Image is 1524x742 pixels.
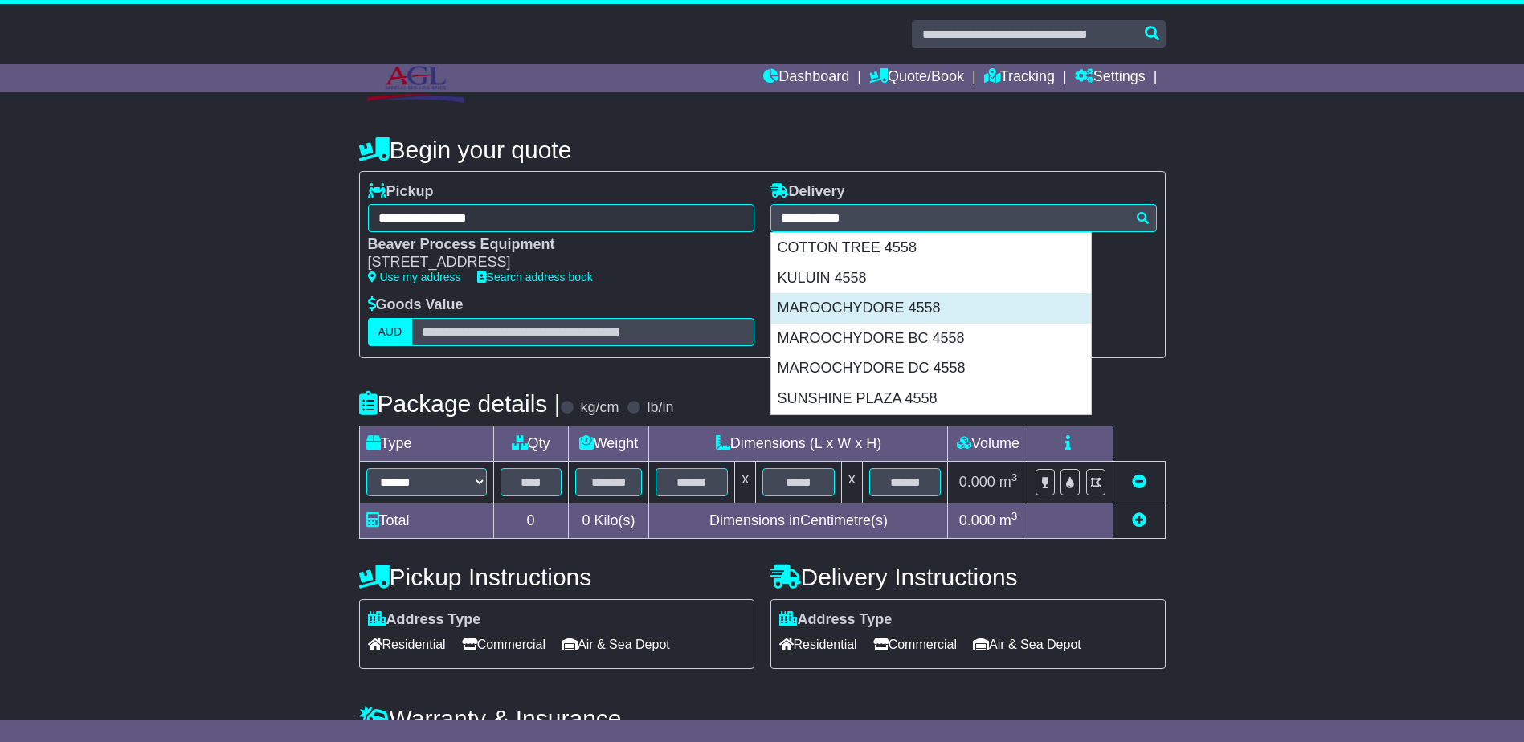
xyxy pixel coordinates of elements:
label: kg/cm [580,399,619,417]
td: Total [359,503,493,538]
h4: Pickup Instructions [359,564,754,590]
a: Quote/Book [869,64,964,92]
h4: Begin your quote [359,137,1166,163]
sup: 3 [1011,471,1018,483]
div: Beaver Process Equipment [368,236,738,254]
span: Commercial [873,632,957,657]
a: Search address book [477,271,593,283]
a: Tracking [984,64,1055,92]
td: Qty [493,426,568,461]
span: Air & Sea Depot [562,632,670,657]
a: Add new item [1132,512,1146,528]
td: Dimensions (L x W x H) [649,426,948,461]
a: Settings [1075,64,1146,92]
td: Kilo(s) [568,503,649,538]
h4: Warranty & Insurance [359,705,1166,732]
div: SUNSHINE PLAZA 4558 [771,384,1091,414]
td: Volume [948,426,1028,461]
label: Delivery [770,183,845,201]
div: MAROOCHYDORE DC 4558 [771,353,1091,384]
span: 0 [582,512,590,528]
span: Residential [368,632,446,657]
typeahead: Please provide city [770,204,1157,232]
label: Address Type [779,611,893,629]
span: Residential [779,632,857,657]
label: Address Type [368,611,481,629]
div: KULUIN 4558 [771,263,1091,294]
label: Pickup [368,183,434,201]
td: 0 [493,503,568,538]
span: m [999,512,1018,528]
td: x [735,461,756,503]
a: Dashboard [763,64,849,92]
a: Use my address [368,271,461,283]
span: 0.000 [959,512,995,528]
div: MAROOCHYDORE BC 4558 [771,324,1091,354]
td: Dimensions in Centimetre(s) [649,503,948,538]
span: m [999,474,1018,490]
td: x [841,461,862,503]
span: Commercial [462,632,545,657]
h4: Delivery Instructions [770,564,1166,590]
h4: Package details | [359,390,561,417]
span: 0.000 [959,474,995,490]
a: Remove this item [1132,474,1146,490]
label: lb/in [647,399,673,417]
span: Air & Sea Depot [973,632,1081,657]
label: Goods Value [368,296,464,314]
td: Weight [568,426,649,461]
sup: 3 [1011,510,1018,522]
label: AUD [368,318,413,346]
td: Type [359,426,493,461]
div: COTTON TREE 4558 [771,233,1091,263]
div: [STREET_ADDRESS] [368,254,738,271]
div: MAROOCHYDORE 4558 [771,293,1091,324]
